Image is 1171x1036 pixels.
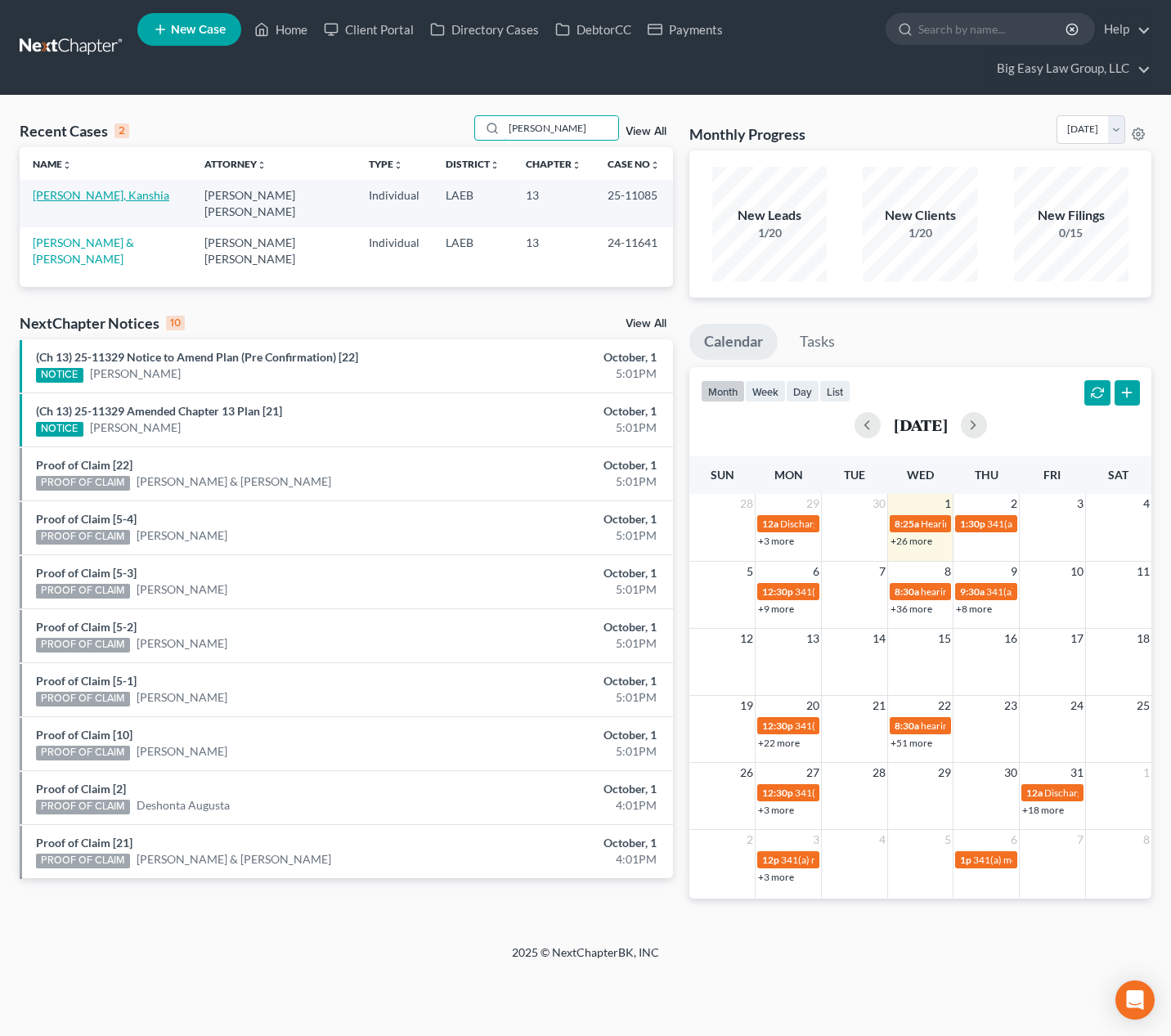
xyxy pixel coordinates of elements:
a: Proof of Claim [22] [36,458,132,472]
span: 5 [943,830,953,850]
div: 1/20 [863,225,977,241]
div: PROOF OF CLAIM [36,638,130,653]
span: 12 [738,629,755,648]
div: October, 1 [460,835,657,851]
div: 5:01PM [460,473,657,490]
span: 8:30a [895,720,919,732]
span: 9:30a [960,585,985,598]
span: 25 [1135,696,1151,715]
button: month [701,380,745,402]
span: 8 [1142,830,1151,850]
span: Hearing for [PERSON_NAME] [921,518,1048,530]
span: 16 [1003,629,1019,648]
a: +8 more [956,603,992,615]
span: 11 [1135,562,1151,581]
div: Open Intercom Messenger [1115,980,1155,1020]
a: +22 more [758,737,800,749]
div: 0/15 [1014,225,1128,241]
span: 6 [1009,830,1019,850]
span: 5 [745,562,755,581]
span: hearing for [PERSON_NAME] [921,585,1047,598]
td: [PERSON_NAME] [PERSON_NAME] [191,180,356,226]
div: October, 1 [460,457,657,473]
a: Client Portal [316,15,422,44]
div: NOTICE [36,422,83,437]
a: Nameunfold_more [33,158,72,170]
div: 2025 © NextChapterBK, INC [119,944,1052,974]
a: Big Easy Law Group, LLC [989,54,1151,83]
td: Individual [356,180,433,226]
span: 4 [1142,494,1151,514]
span: Tue [844,468,865,482]
a: +3 more [758,871,794,883]
span: 341(a) meeting for [PERSON_NAME] [795,787,953,799]
button: day [786,380,819,402]
span: 23 [1003,696,1019,715]
a: [PERSON_NAME] & [PERSON_NAME] [33,235,134,266]
a: Chapterunfold_more [526,158,581,170]
span: 12:30p [762,787,793,799]
div: 2 [114,123,129,138]
div: Recent Cases [20,121,129,141]
a: View All [626,126,666,137]
div: October, 1 [460,781,657,797]
a: (Ch 13) 25-11329 Amended Chapter 13 Plan [21] [36,404,282,418]
i: unfold_more [572,160,581,170]
a: Proof of Claim [5-4] [36,512,137,526]
span: 341(a) meeting for [PERSON_NAME] [973,854,1131,866]
span: 27 [805,763,821,783]
span: 24 [1069,696,1085,715]
a: [PERSON_NAME], Kanshia [33,188,169,202]
div: October, 1 [460,727,657,743]
td: 13 [513,180,594,226]
i: unfold_more [393,160,403,170]
div: NextChapter Notices [20,313,185,333]
button: week [745,380,786,402]
a: Deshonta Augusta [137,797,230,814]
span: 341(a) meeting for [PERSON_NAME] [986,585,1144,598]
div: 4:01PM [460,797,657,814]
span: 341(a) meeting for [PERSON_NAME] [781,854,939,866]
a: +36 more [891,603,932,615]
span: 17 [1069,629,1085,648]
div: October, 1 [460,349,657,366]
a: [PERSON_NAME] & [PERSON_NAME] [137,851,331,868]
button: list [819,380,850,402]
a: Proof of Claim [5-3] [36,566,137,580]
a: Proof of Claim [21] [36,836,132,850]
span: 30 [871,494,887,514]
a: [PERSON_NAME] [90,366,181,382]
td: LAEB [433,180,513,226]
div: 5:01PM [460,527,657,544]
div: October, 1 [460,403,657,419]
div: NOTICE [36,368,83,383]
span: 4 [877,830,887,850]
div: PROOF OF CLAIM [36,584,130,599]
i: unfold_more [650,160,660,170]
input: Search by name... [504,116,618,140]
h3: Monthly Progress [689,124,805,144]
span: 14 [871,629,887,648]
span: 21 [871,696,887,715]
span: 18 [1135,629,1151,648]
span: 1 [943,494,953,514]
td: [PERSON_NAME] [PERSON_NAME] [191,227,356,274]
span: Thu [975,468,998,482]
span: Mon [774,468,803,482]
a: Calendar [689,324,778,360]
span: New Case [171,24,226,36]
a: +3 more [758,535,794,547]
span: 22 [936,696,953,715]
span: 31 [1069,763,1085,783]
span: 26 [738,763,755,783]
div: PROOF OF CLAIM [36,800,130,814]
a: +51 more [891,737,932,749]
div: 5:01PM [460,743,657,760]
span: 1p [960,854,971,866]
span: 2 [1009,494,1019,514]
div: October, 1 [460,619,657,635]
div: 1/20 [712,225,827,241]
a: Proof of Claim [5-2] [36,620,137,634]
span: 8:30a [895,585,919,598]
div: PROOF OF CLAIM [36,854,130,868]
